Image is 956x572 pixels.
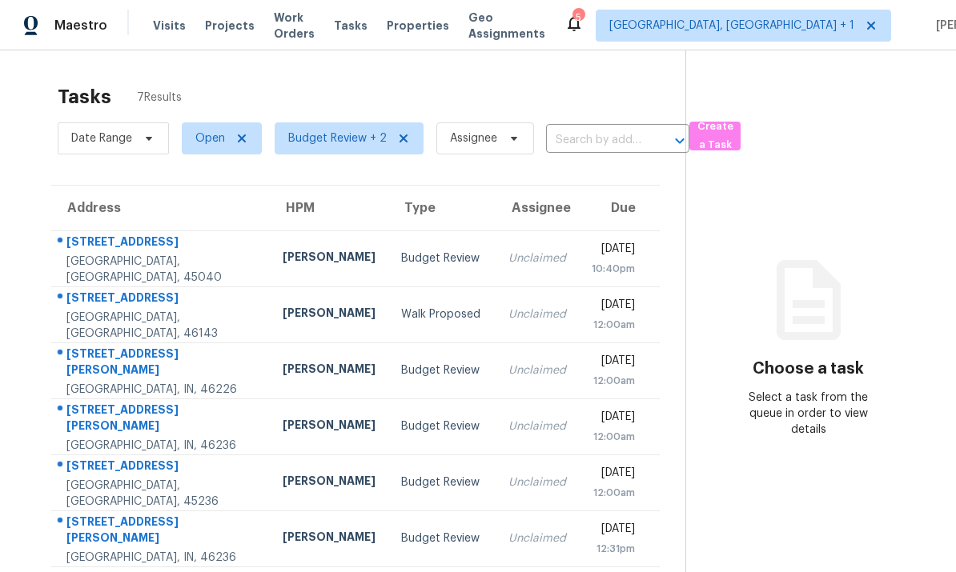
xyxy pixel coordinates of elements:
input: Search by address [546,128,645,153]
div: [STREET_ADDRESS] [66,290,257,310]
span: Geo Assignments [468,10,545,42]
div: [GEOGRAPHIC_DATA], IN, 46226 [66,382,257,398]
div: [GEOGRAPHIC_DATA], [GEOGRAPHIC_DATA], 46143 [66,310,257,342]
span: Date Range [71,130,132,146]
div: Unclaimed [508,474,566,490]
span: Maestro [54,18,107,34]
button: Open [669,130,691,152]
div: [GEOGRAPHIC_DATA], [GEOGRAPHIC_DATA], 45040 [66,254,257,286]
div: Walk Proposed [401,306,483,322]
div: [DATE] [592,409,635,429]
h3: Choose a task [753,361,864,377]
div: [STREET_ADDRESS][PERSON_NAME] [66,514,257,550]
div: 12:00am [592,373,635,389]
div: 12:00am [592,317,635,333]
div: Unclaimed [508,306,566,322]
div: Budget Review [401,474,483,490]
div: [STREET_ADDRESS] [66,234,257,254]
span: Open [195,130,225,146]
span: Work Orders [274,10,315,42]
div: [PERSON_NAME] [283,529,376,549]
div: Budget Review [401,250,483,266]
span: Visits [153,18,186,34]
div: Select a task from the queue in order to view details [748,390,870,438]
div: 10:40pm [592,261,635,277]
div: 12:00am [592,429,635,445]
div: [PERSON_NAME] [283,305,376,325]
span: 7 Results [137,90,182,106]
div: Unclaimed [508,418,566,434]
div: Budget Review [401,362,483,378]
span: [GEOGRAPHIC_DATA], [GEOGRAPHIC_DATA] + 1 [609,18,854,34]
button: Create a Task [689,122,741,150]
div: [DATE] [592,297,635,317]
div: Budget Review [401,530,483,546]
span: Assignee [450,130,497,146]
span: Properties [387,18,449,34]
span: Tasks [334,20,368,31]
div: [STREET_ADDRESS] [66,458,257,478]
th: Due [579,186,660,230]
div: [PERSON_NAME] [283,361,376,381]
div: [STREET_ADDRESS][PERSON_NAME] [66,346,257,382]
div: [PERSON_NAME] [283,417,376,437]
th: Type [388,186,496,230]
span: Create a Task [697,118,733,154]
div: [PERSON_NAME] [283,473,376,493]
span: Projects [205,18,255,34]
div: [GEOGRAPHIC_DATA], IN, 46236 [66,438,257,454]
div: [DATE] [592,465,635,485]
div: Budget Review [401,418,483,434]
div: [PERSON_NAME] [283,249,376,269]
h2: Tasks [58,89,111,105]
div: [DATE] [592,353,635,373]
th: Assignee [496,186,579,230]
div: Unclaimed [508,530,566,546]
div: 12:00am [592,485,635,501]
div: [DATE] [592,521,635,541]
div: Unclaimed [508,362,566,378]
div: Unclaimed [508,250,566,266]
div: [GEOGRAPHIC_DATA], IN, 46236 [66,550,257,566]
th: Address [51,186,270,230]
div: [GEOGRAPHIC_DATA], [GEOGRAPHIC_DATA], 45236 [66,478,257,510]
div: 5 [572,10,584,26]
div: [DATE] [592,241,635,261]
div: 12:31pm [592,541,635,557]
div: [STREET_ADDRESS][PERSON_NAME] [66,402,257,438]
span: Budget Review + 2 [288,130,387,146]
th: HPM [270,186,388,230]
